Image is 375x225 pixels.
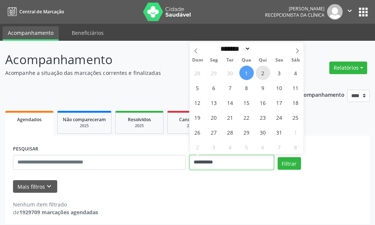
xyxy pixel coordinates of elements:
[218,45,251,53] select: Month
[287,58,304,63] span: Sáb
[329,62,367,74] button: Relatórios
[45,182,53,191] i: keyboard_arrow_down
[256,125,270,139] span: Outubro 30, 2025
[3,26,59,41] a: Acompanhamento
[255,58,271,63] span: Qui
[265,6,324,12] div: [PERSON_NAME]
[19,209,98,216] strong: 1929709 marcações agendadas
[13,208,98,216] div: de
[272,140,287,154] span: Novembro 7, 2025
[13,201,98,208] div: Nenhum item filtrado
[278,157,301,170] button: Filtrar
[190,80,205,95] span: Outubro 5, 2025
[357,6,370,19] button: apps
[239,66,254,80] span: Outubro 1, 2025
[128,116,151,123] span: Resolvidos
[288,80,303,95] span: Outubro 11, 2025
[190,95,205,110] span: Outubro 12, 2025
[256,95,270,110] span: Outubro 16, 2025
[288,110,303,125] span: Outubro 25, 2025
[190,125,205,139] span: Outubro 26, 2025
[190,66,205,80] span: Setembro 28, 2025
[179,116,204,123] span: Cancelados
[265,12,324,18] span: Recepcionista da clínica
[343,4,357,20] button: 
[223,80,237,95] span: Outubro 7, 2025
[256,66,270,80] span: Outubro 2, 2025
[67,26,109,39] a: Beneficiários
[207,80,221,95] span: Outubro 6, 2025
[279,90,345,99] p: Ano de acompanhamento
[239,110,254,125] span: Outubro 22, 2025
[239,95,254,110] span: Outubro 15, 2025
[223,110,237,125] span: Outubro 21, 2025
[207,95,221,110] span: Outubro 13, 2025
[250,45,275,53] input: Year
[256,140,270,154] span: Novembro 6, 2025
[17,116,42,123] span: Agendados
[223,125,237,139] span: Outubro 28, 2025
[207,140,221,154] span: Novembro 3, 2025
[63,123,106,129] div: 2025
[223,95,237,110] span: Outubro 14, 2025
[207,66,221,80] span: Setembro 29, 2025
[206,58,222,63] span: Seg
[272,125,287,139] span: Outubro 31, 2025
[238,58,255,63] span: Qua
[223,140,237,154] span: Novembro 4, 2025
[272,80,287,95] span: Outubro 10, 2025
[239,125,254,139] span: Outubro 29, 2025
[288,140,303,154] span: Novembro 8, 2025
[207,110,221,125] span: Outubro 20, 2025
[288,95,303,110] span: Outubro 18, 2025
[5,6,64,18] a: Central de Marcação
[272,95,287,110] span: Outubro 17, 2025
[239,80,254,95] span: Outubro 8, 2025
[173,123,210,129] div: 2025
[5,50,261,69] p: Acompanhamento
[346,7,354,15] i: 
[63,116,106,123] span: Não compareceram
[121,123,158,129] div: 2025
[190,58,206,63] span: Dom
[272,110,287,125] span: Outubro 24, 2025
[288,125,303,139] span: Novembro 1, 2025
[5,69,261,77] p: Acompanhe a situação das marcações correntes e finalizadas
[19,9,64,15] span: Central de Marcação
[327,4,343,20] img: img
[207,125,221,139] span: Outubro 27, 2025
[223,66,237,80] span: Setembro 30, 2025
[272,66,287,80] span: Outubro 3, 2025
[239,140,254,154] span: Novembro 5, 2025
[190,140,205,154] span: Novembro 2, 2025
[256,80,270,95] span: Outubro 9, 2025
[271,58,287,63] span: Sex
[288,66,303,80] span: Outubro 4, 2025
[13,143,38,155] label: PESQUISAR
[222,58,238,63] span: Ter
[13,180,57,193] button: Mais filtroskeyboard_arrow_down
[190,110,205,125] span: Outubro 19, 2025
[256,110,270,125] span: Outubro 23, 2025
